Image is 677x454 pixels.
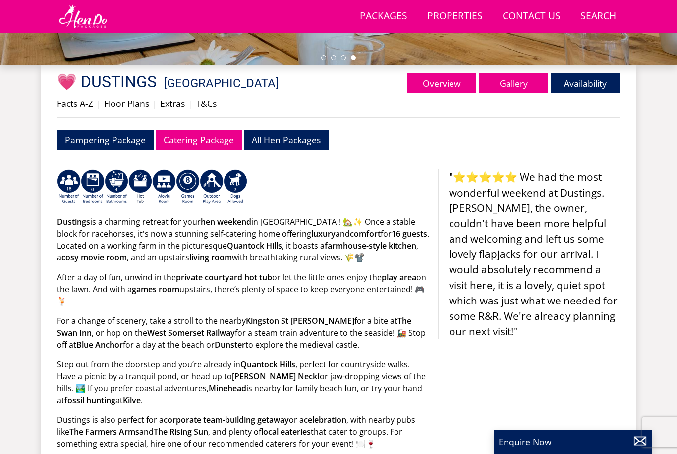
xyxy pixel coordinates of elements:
[57,315,411,338] strong: The Swan Inn
[57,216,90,227] strong: Dustings
[57,72,161,91] a: 💗 DUSTINGS
[81,169,105,205] img: AD_4nXfRzBlt2m0mIteXDhAcJCdmEApIceFt1SPvkcB48nqgTZkfMpQlDmULa47fkdYiHD0skDUgcqepViZHFLjVKS2LWHUqM...
[196,98,217,109] a: T&Cs
[350,228,381,239] strong: comfort
[57,315,430,351] p: For a change of scenery, take a stroll to the nearby for a bite at , or hop on the for a steam tr...
[382,272,416,283] strong: play area
[61,252,127,263] strong: cosy movie room
[123,395,141,405] strong: Kilve
[57,216,430,263] p: is a charming retreat for your in [GEOGRAPHIC_DATA]! 🏡✨ Once a stable block for racehorses, it's ...
[423,5,487,28] a: Properties
[64,395,115,405] strong: fossil hunting
[164,414,289,425] strong: corporate team-building getaway
[161,76,279,90] span: -
[209,383,246,394] strong: Minehead
[160,98,185,109] a: Extras
[57,72,157,91] span: 💗 DUSTINGS
[132,284,179,295] strong: games room
[76,339,123,350] strong: Blue Anchor
[304,414,346,425] strong: celebration
[69,426,139,437] strong: The Farmers Arms
[227,240,282,251] strong: Quantock Hills
[261,426,311,437] strong: local eateries
[164,76,279,90] a: [GEOGRAPHIC_DATA]
[57,414,430,450] p: Dustings is also perfect for a or a , with nearby pubs like and , and plenty of that cater to gro...
[57,358,430,406] p: Step out from the doorstep and you’re already in , perfect for countryside walks. Have a picnic b...
[551,73,620,93] a: Availability
[407,73,476,93] a: Overview
[576,5,620,28] a: Search
[438,169,620,339] blockquote: "⭐⭐⭐⭐⭐ We had the most wonderful weekend at Dustings. [PERSON_NAME], the owner, couldn't have bee...
[128,169,152,205] img: AD_4nXcpX5uDwed6-YChlrI2BYOgXwgg3aqYHOhRm0XfZB-YtQW2NrmeCr45vGAfVKUq4uWnc59ZmEsEzoF5o39EWARlT1ewO...
[201,216,251,227] strong: hen weekend
[246,315,354,326] strong: Kingston St [PERSON_NAME]
[104,98,149,109] a: Floor Plans
[325,240,416,251] strong: farmhouse-style kitchen
[156,130,242,149] a: Catering Package
[105,169,128,205] img: AD_4nXeeKAYjkuG3a2x-X3hFtWJ2Y0qYZCJFBdSEqgvIh7i01VfeXxaPOSZiIn67hladtl6xx588eK4H21RjCP8uLcDwdSe_I...
[57,271,430,307] p: After a day of fun, unwind in the or let the little ones enjoy the on the lawn. And with a upstai...
[479,73,548,93] a: Gallery
[232,371,317,382] strong: [PERSON_NAME] Neck
[152,169,176,205] img: AD_4nXcMx2CE34V8zJUSEa4yj9Pppk-n32tBXeIdXm2A2oX1xZoj8zz1pCuMiQujsiKLZDhbHnQsaZvA37aEfuFKITYDwIrZv...
[215,339,245,350] strong: Dunster
[57,169,81,205] img: AD_4nXdwHKoPlWg9i-qbaw4Bguip8uCpOzKQ72KE2PxPib_XJhB8ZK5oxjVswygix9eY1y4SZ9_W9TbywukBYUE2Vsp6H_V9H...
[154,426,208,437] strong: The Rising Sun
[200,169,224,205] img: AD_4nXfjdDqPkGBf7Vpi6H87bmAUe5GYCbodrAbU4sf37YN55BCjSXGx5ZgBV7Vb9EJZsXiNVuyAiuJUB3WVt-w9eJ0vaBcHg...
[224,169,247,205] img: AD_4nXe7_8LrJK20fD9VNWAdfykBvHkWcczWBt5QOadXbvIwJqtaRaRf-iI0SeDpMmH1MdC9T1Vy22FMXzzjMAvSuTB5cJ7z5...
[57,98,93,109] a: Facts A-Z
[499,5,564,28] a: Contact Us
[311,228,336,239] strong: luxury
[57,130,154,149] a: Pampering Package
[176,169,200,205] img: AD_4nXdrZMsjcYNLGsKuA84hRzvIbesVCpXJ0qqnwZoX5ch9Zjv73tWe4fnFRs2gJ9dSiUubhZXckSJX_mqrZBmYExREIfryF...
[176,272,272,283] strong: private courtyard hot tub
[392,228,427,239] strong: 16 guests
[499,435,647,448] p: Enquire Now
[244,130,329,149] a: All Hen Packages
[356,5,411,28] a: Packages
[240,359,295,370] strong: Quantock Hills
[147,327,235,338] strong: West Somerset Railway
[57,4,109,29] img: Hen Do Packages
[189,252,232,263] strong: living room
